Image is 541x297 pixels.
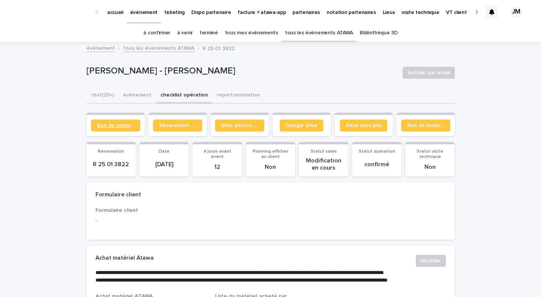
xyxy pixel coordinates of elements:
[143,24,170,42] a: à confirmer
[118,88,156,104] button: événement
[253,149,288,159] span: Planning afficher au client
[156,88,212,104] button: checklist opération
[177,24,193,42] a: à venir
[91,119,140,132] a: Bon de commande
[303,157,344,171] p: Modification en cours
[98,149,124,154] span: Reservation
[95,208,138,213] span: Formulaire client
[203,44,235,52] p: R 25 01 3822
[95,191,141,198] h2: Formulaire client
[204,149,231,159] span: # jours avant event
[407,123,444,128] span: Bon de livraison
[360,24,397,42] a: Bibliothèque 3D
[421,257,441,265] span: Modifier
[159,149,170,154] span: Date
[225,24,278,42] a: tous mes événements
[221,123,258,128] span: drive photos coordinateur
[357,161,397,168] p: confirmé
[215,119,264,132] a: drive photos coordinateur
[91,161,131,168] p: R 25 01 3822
[144,161,184,168] p: [DATE]
[311,149,337,154] span: Statut sales
[197,164,237,171] p: 12
[359,149,395,154] span: Statut opération
[86,66,397,77] p: [PERSON_NAME] - [PERSON_NAME]
[286,123,317,128] span: Google drive
[123,43,194,52] a: tous les événements ATAWA
[95,217,206,225] p: -
[280,119,323,132] a: Google drive
[403,67,455,79] button: Notifier par email
[417,149,443,159] span: Statut visite technique
[86,43,115,52] a: événement
[212,88,265,104] button: report/annulation
[153,119,202,132] a: Réservation client
[408,69,450,77] span: Notifier par email
[200,24,218,42] a: terminé
[401,119,450,132] a: Bon de livraison
[410,164,450,171] p: Non
[285,24,353,42] a: tous les événements ATAWA
[250,164,291,171] p: Non
[97,123,134,128] span: Bon de commande
[15,5,88,20] img: Ls34BcGeRexTGTNfXpUC
[340,119,387,132] a: Résa sans prix
[159,123,196,128] span: Réservation client
[510,6,522,18] div: JM
[95,255,154,262] h2: Achat matériel Atawa
[416,255,446,267] button: Modifier
[346,123,381,128] span: Résa sans prix
[86,88,118,104] button: chat (25+)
